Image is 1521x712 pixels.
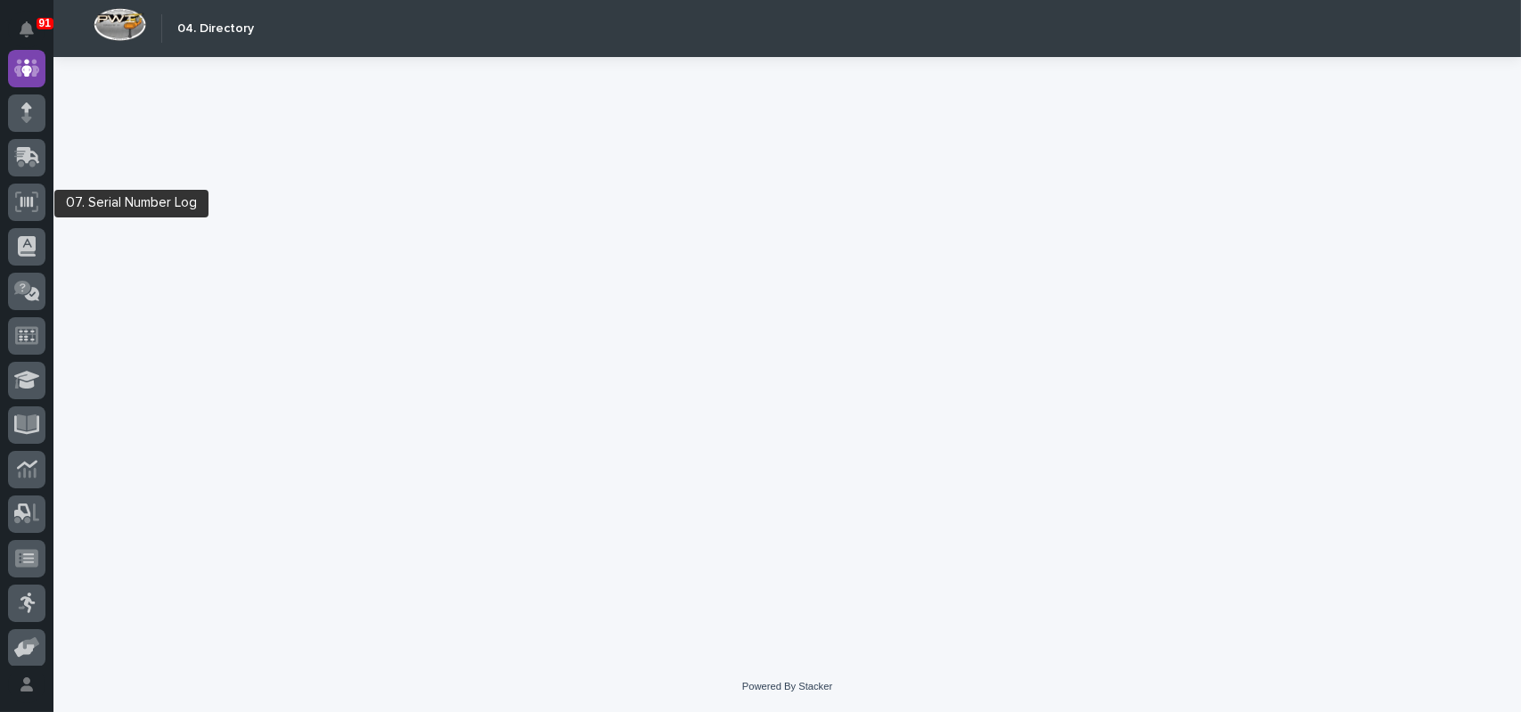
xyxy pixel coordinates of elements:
[177,21,254,37] h2: 04. Directory
[94,8,146,41] img: Workspace Logo
[8,11,45,48] button: Notifications
[39,17,51,29] p: 91
[22,21,45,50] div: Notifications91
[742,681,832,692] a: Powered By Stacker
